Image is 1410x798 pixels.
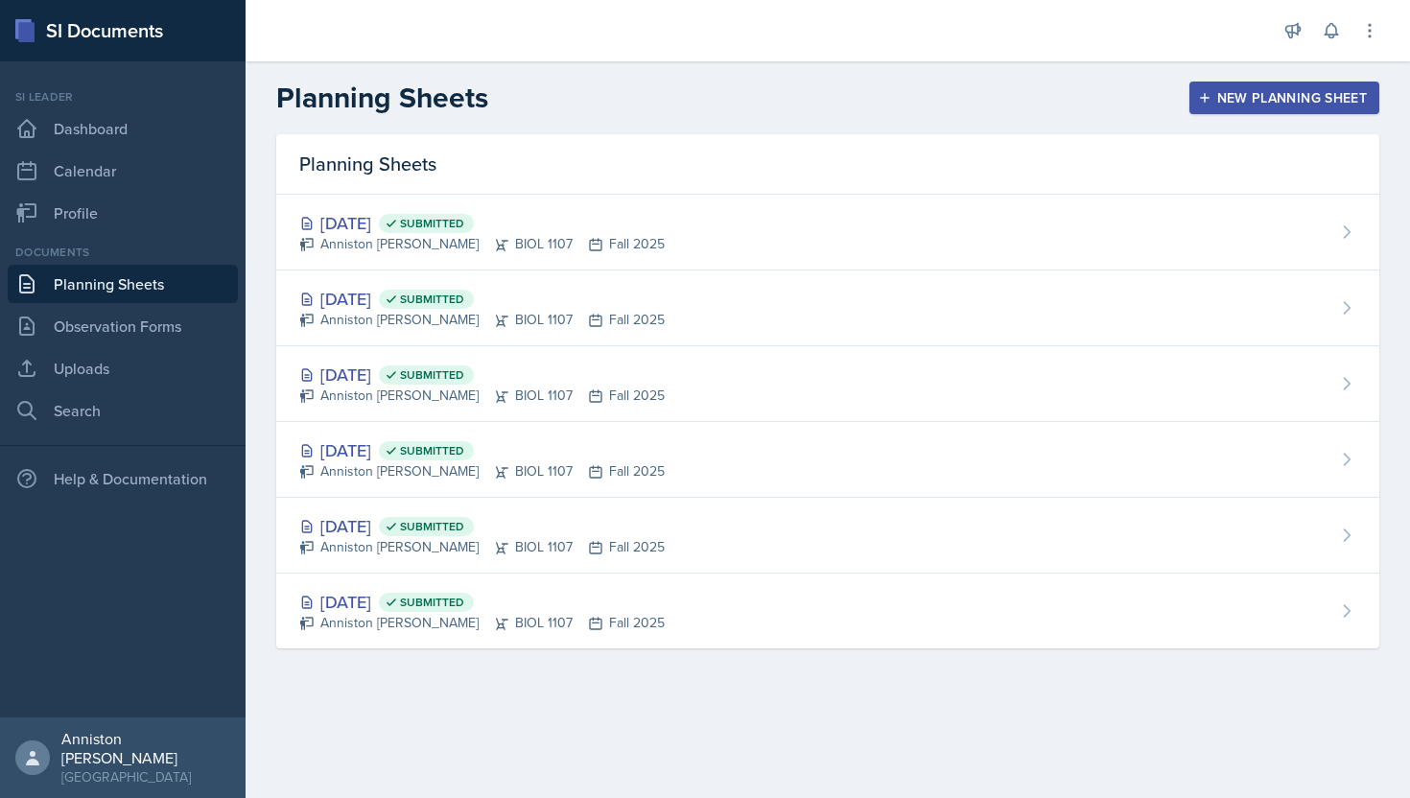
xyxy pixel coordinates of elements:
[8,459,238,498] div: Help & Documentation
[8,88,238,106] div: Si leader
[8,265,238,303] a: Planning Sheets
[299,362,665,387] div: [DATE]
[299,513,665,539] div: [DATE]
[61,767,230,786] div: [GEOGRAPHIC_DATA]
[1202,90,1367,106] div: New Planning Sheet
[299,437,665,463] div: [DATE]
[276,346,1379,422] a: [DATE] Submitted Anniston [PERSON_NAME]BIOL 1107Fall 2025
[276,498,1379,574] a: [DATE] Submitted Anniston [PERSON_NAME]BIOL 1107Fall 2025
[8,109,238,148] a: Dashboard
[299,589,665,615] div: [DATE]
[299,210,665,236] div: [DATE]
[400,519,464,534] span: Submitted
[276,422,1379,498] a: [DATE] Submitted Anniston [PERSON_NAME]BIOL 1107Fall 2025
[400,367,464,383] span: Submitted
[276,81,488,115] h2: Planning Sheets
[299,234,665,254] div: Anniston [PERSON_NAME] BIOL 1107 Fall 2025
[1189,82,1379,114] button: New Planning Sheet
[400,443,464,458] span: Submitted
[400,292,464,307] span: Submitted
[276,270,1379,346] a: [DATE] Submitted Anniston [PERSON_NAME]BIOL 1107Fall 2025
[299,537,665,557] div: Anniston [PERSON_NAME] BIOL 1107 Fall 2025
[8,152,238,190] a: Calendar
[400,216,464,231] span: Submitted
[276,134,1379,195] div: Planning Sheets
[400,595,464,610] span: Submitted
[8,194,238,232] a: Profile
[299,310,665,330] div: Anniston [PERSON_NAME] BIOL 1107 Fall 2025
[299,386,665,406] div: Anniston [PERSON_NAME] BIOL 1107 Fall 2025
[8,391,238,430] a: Search
[299,461,665,481] div: Anniston [PERSON_NAME] BIOL 1107 Fall 2025
[276,195,1379,270] a: [DATE] Submitted Anniston [PERSON_NAME]BIOL 1107Fall 2025
[8,349,238,387] a: Uploads
[299,613,665,633] div: Anniston [PERSON_NAME] BIOL 1107 Fall 2025
[299,286,665,312] div: [DATE]
[8,307,238,345] a: Observation Forms
[8,244,238,261] div: Documents
[276,574,1379,648] a: [DATE] Submitted Anniston [PERSON_NAME]BIOL 1107Fall 2025
[61,729,230,767] div: Anniston [PERSON_NAME]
